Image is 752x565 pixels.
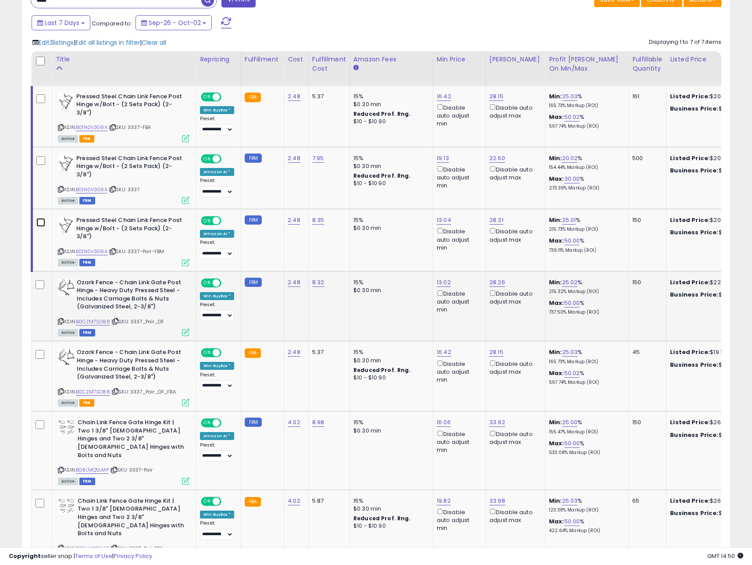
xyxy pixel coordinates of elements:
[45,18,79,27] span: Last 7 Days
[200,520,234,540] div: Preset:
[109,186,140,193] span: | SKU: 3337
[489,497,505,505] a: 33.98
[549,216,562,224] b: Min:
[76,186,107,193] a: B01N0V3G9A
[353,348,426,356] div: 15%
[288,418,300,427] a: 4.02
[549,309,622,315] p: 737.50% Markup (ROI)
[549,185,622,191] p: 273.39% Markup (ROI)
[549,418,562,426] b: Min:
[670,167,743,175] div: $20.59
[288,92,300,101] a: 2.48
[353,64,359,72] small: Amazon Fees.
[564,113,580,122] a: 50.02
[288,216,300,225] a: 2.48
[549,517,564,526] b: Max:
[142,38,166,47] span: Clear all
[632,497,659,505] div: 65
[135,15,212,30] button: Sep-26 - Oct-02
[200,432,234,440] div: Amazon AI *
[489,418,505,427] a: 33.92
[200,230,234,238] div: Amazon AI *
[549,103,622,109] p: 165.73% Markup (ROI)
[220,155,234,162] span: OFF
[75,38,140,47] span: Edit all listings in filter
[489,92,503,101] a: 28.15
[76,388,110,396] a: B0CZM7SD88
[564,299,580,308] a: 50.00
[549,507,622,513] p: 123.38% Markup (ROI)
[670,279,743,286] div: $22.57
[549,369,622,386] div: %
[437,507,479,533] div: Disable auto adjust min
[109,248,164,255] span: | SKU: 3337-Pair-FBM
[670,431,718,439] b: Business Price:
[670,418,743,426] div: $26.19
[549,450,622,456] p: 533.08% Markup (ROI)
[549,348,562,356] b: Min:
[564,236,580,245] a: 50.00
[437,92,451,101] a: 16.42
[353,224,426,232] div: $0.30 min
[437,278,451,287] a: 13.02
[58,93,74,110] img: 41CllVvxqrL._SL40_.jpg
[202,279,213,286] span: ON
[220,217,234,225] span: OFF
[489,216,503,225] a: 28.31
[78,418,184,461] b: Chain Link Fence Gate Hinge Kit | Two 1 3/8" [DEMOGRAPHIC_DATA] Hinges and Two 2 3/8" [DEMOGRAPHI...
[549,348,622,365] div: %
[353,172,411,179] b: Reduced Prof. Rng.
[202,155,213,162] span: ON
[489,429,538,446] div: Disable auto adjust max
[437,103,479,128] div: Disable auto adjust min
[58,348,189,405] div: ASIN:
[549,518,622,534] div: %
[549,154,562,162] b: Min:
[545,51,629,86] th: The percentage added to the cost of goods (COGS) that forms the calculator for Min & Max prices.
[549,299,564,307] b: Max:
[245,93,261,102] small: FBA
[353,505,426,513] div: $0.30 min
[549,237,622,253] div: %
[549,379,622,386] p: 567.74% Markup (ROI)
[200,178,234,197] div: Preset:
[111,388,176,395] span: | SKU: 3337_Pair_OF_FBA
[312,154,324,163] a: 7.95
[353,427,426,435] div: $0.30 min
[670,418,710,426] b: Listed Price:
[202,497,213,505] span: ON
[56,55,192,64] div: Title
[200,442,234,462] div: Preset:
[200,55,237,64] div: Repricing
[76,154,183,181] b: Pressed Steel Chain Link Fence Post Hinge w/Bolt - (2 Sets Pack) (2-3/8")
[79,197,95,204] span: FBM
[79,135,94,143] span: FBA
[76,124,107,131] a: B01N0V3G9A
[670,291,743,299] div: $22.57
[549,92,562,100] b: Min:
[562,154,578,163] a: 20.02
[489,348,503,357] a: 28.15
[437,348,451,357] a: 16.42
[220,419,234,427] span: OFF
[437,497,451,505] a: 19.82
[670,509,718,517] b: Business Price:
[562,497,578,505] a: 25.03
[245,418,262,427] small: FBM
[353,118,426,125] div: $10 - $10.90
[632,348,659,356] div: 45
[245,154,262,163] small: FBM
[312,216,324,225] a: 8.35
[670,290,718,299] b: Business Price:
[549,247,622,254] p: 739.11% Markup (ROI)
[200,302,234,322] div: Preset:
[58,478,78,485] span: All listings currently available for purchase on Amazon
[312,348,343,356] div: 5.37
[353,515,411,522] b: Reduced Prof. Rng.
[549,440,622,456] div: %
[632,279,659,286] div: 150
[562,92,578,101] a: 25.03
[220,279,234,286] span: OFF
[200,240,234,259] div: Preset:
[549,175,622,191] div: %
